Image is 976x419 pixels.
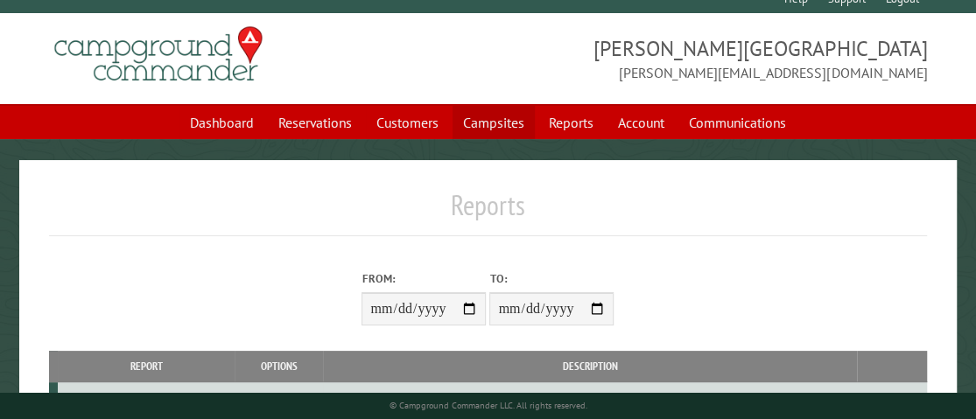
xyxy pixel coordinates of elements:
[488,34,928,83] span: [PERSON_NAME][GEOGRAPHIC_DATA] [PERSON_NAME][EMAIL_ADDRESS][DOMAIN_NAME]
[268,106,362,139] a: Reservations
[366,106,449,139] a: Customers
[362,270,486,287] label: From:
[323,351,857,381] th: Description
[49,20,268,88] img: Campground Commander
[538,106,604,139] a: Reports
[389,400,586,411] small: © Campground Commander LLC. All rights reserved.
[235,351,323,381] th: Options
[174,101,188,115] img: tab_keywords_by_traffic_grey.svg
[193,103,295,115] div: Keywords by Traffic
[47,101,61,115] img: tab_domain_overview_orange.svg
[453,106,535,139] a: Campsites
[46,45,193,59] div: Domain: [DOMAIN_NAME]
[49,28,86,42] div: v 4.0.25
[678,106,797,139] a: Communications
[179,106,264,139] a: Dashboard
[607,106,675,139] a: Account
[489,270,614,287] label: To:
[49,188,928,236] h1: Reports
[67,103,157,115] div: Domain Overview
[28,45,42,59] img: website_grey.svg
[58,351,235,381] th: Report
[28,28,42,42] img: logo_orange.svg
